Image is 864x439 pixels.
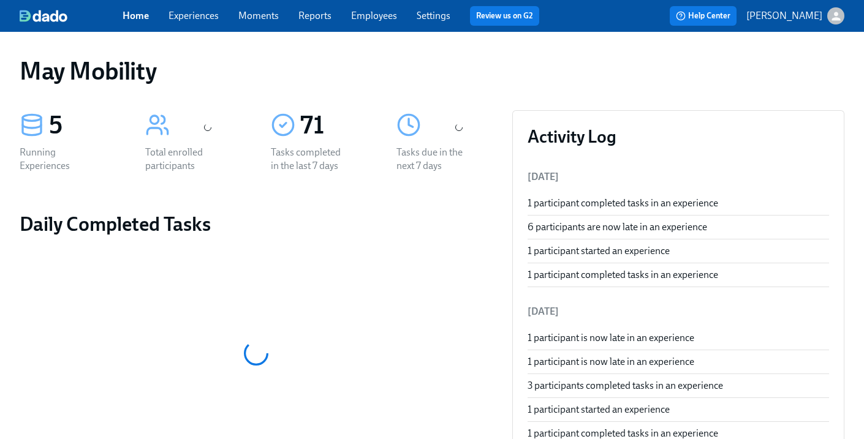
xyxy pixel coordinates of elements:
h1: May Mobility [20,56,156,86]
div: Total enrolled participants [145,146,224,173]
h3: Activity Log [528,126,829,148]
a: Moments [238,10,279,21]
div: 5 [49,110,116,141]
div: 1 participant started an experience [528,403,829,416]
li: [DATE] [528,297,829,326]
a: Employees [351,10,397,21]
img: dado [20,10,67,22]
div: Tasks completed in the last 7 days [271,146,349,173]
a: Review us on G2 [476,10,533,22]
a: Reports [298,10,332,21]
div: 3 participants completed tasks in an experience [528,379,829,392]
a: Home [123,10,149,21]
div: 71 [300,110,367,141]
a: Settings [417,10,450,21]
div: 1 participant started an experience [528,244,829,258]
span: Help Center [676,10,730,22]
div: 1 participant completed tasks in an experience [528,268,829,282]
div: Running Experiences [20,146,98,173]
div: 1 participant completed tasks in an experience [528,197,829,210]
button: Help Center [670,6,737,26]
div: Tasks due in the next 7 days [396,146,475,173]
div: 6 participants are now late in an experience [528,220,829,234]
h2: Daily Completed Tasks [20,212,493,236]
button: Review us on G2 [470,6,539,26]
div: 1 participant is now late in an experience [528,331,829,345]
button: [PERSON_NAME] [746,7,844,24]
a: Experiences [169,10,219,21]
p: [PERSON_NAME] [746,9,822,23]
div: 1 participant is now late in an experience [528,355,829,369]
span: [DATE] [528,171,559,182]
a: dado [20,10,123,22]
